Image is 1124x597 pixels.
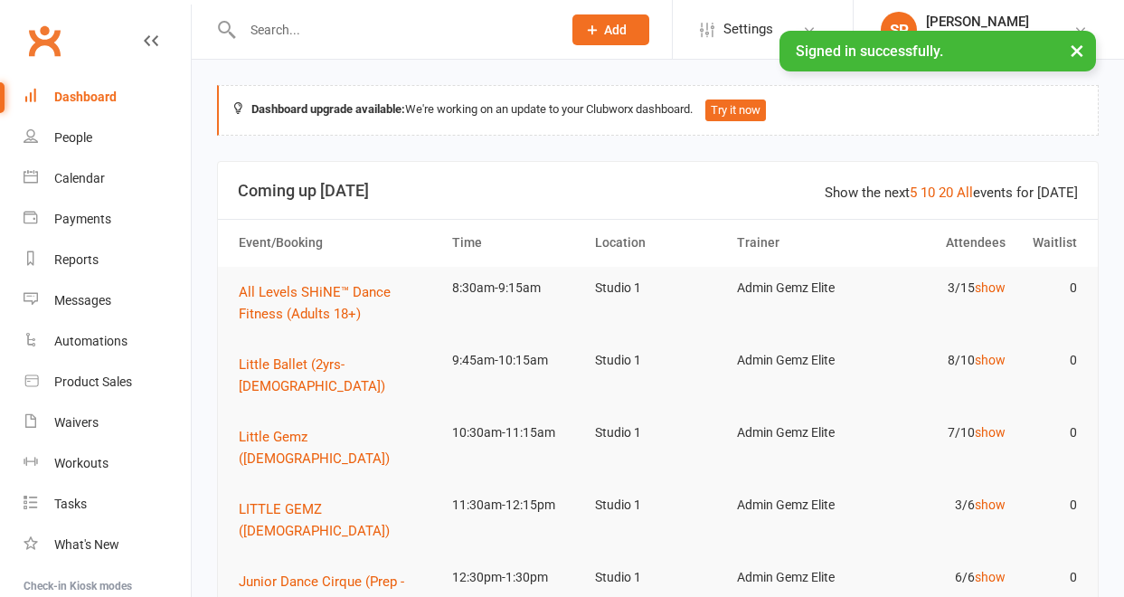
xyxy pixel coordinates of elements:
a: Reports [24,240,191,280]
td: 11:30am-12:15pm [444,484,586,526]
td: 0 [1014,484,1085,526]
td: Studio 1 [587,339,729,382]
div: Dashboard [54,90,117,104]
a: Workouts [24,443,191,484]
div: Messages [54,293,111,308]
td: Studio 1 [587,484,729,526]
div: Gemz Elite Dance Studio [926,30,1062,46]
a: 10 [921,185,935,201]
td: 8:30am-9:15am [444,267,586,309]
td: 3/15 [872,267,1014,309]
th: Waitlist [1014,220,1085,266]
div: SP [881,12,917,48]
a: show [975,570,1006,584]
td: 3/6 [872,484,1014,526]
button: Little Ballet (2yrs-[DEMOGRAPHIC_DATA]) [239,354,436,397]
a: show [975,425,1006,440]
div: Calendar [54,171,105,185]
div: Product Sales [54,374,132,389]
a: What's New [24,525,191,565]
div: What's New [54,537,119,552]
div: Waivers [54,415,99,430]
td: 7/10 [872,412,1014,454]
span: Little Ballet (2yrs-[DEMOGRAPHIC_DATA]) [239,356,385,394]
button: All Levels SHiNE™ Dance Fitness (Adults 18+) [239,281,436,325]
td: 0 [1014,267,1085,309]
div: [PERSON_NAME] [926,14,1062,30]
span: Add [604,23,627,37]
th: Time [444,220,586,266]
td: Admin Gemz Elite [729,412,871,454]
button: LITTLE GEMZ ([DEMOGRAPHIC_DATA]) [239,498,436,542]
a: All [957,185,973,201]
a: Calendar [24,158,191,199]
div: Payments [54,212,111,226]
a: 5 [910,185,917,201]
td: Studio 1 [587,412,729,454]
input: Search... [237,17,549,43]
div: Show the next events for [DATE] [825,182,1078,204]
a: Product Sales [24,362,191,403]
a: Waivers [24,403,191,443]
th: Event/Booking [231,220,444,266]
td: 10:30am-11:15am [444,412,586,454]
span: Signed in successfully. [796,43,943,60]
td: 9:45am-10:15am [444,339,586,382]
span: Settings [723,9,773,50]
span: Little Gemz ([DEMOGRAPHIC_DATA]) [239,429,390,467]
button: Add [572,14,649,45]
th: Location [587,220,729,266]
a: Payments [24,199,191,240]
a: People [24,118,191,158]
a: Automations [24,321,191,362]
div: People [54,130,92,145]
a: 20 [939,185,953,201]
a: show [975,280,1006,295]
strong: Dashboard upgrade available: [251,102,405,116]
span: All Levels SHiNE™ Dance Fitness (Adults 18+) [239,284,391,322]
td: Admin Gemz Elite [729,339,871,382]
th: Trainer [729,220,871,266]
div: We're working on an update to your Clubworx dashboard. [217,85,1099,136]
td: 8/10 [872,339,1014,382]
button: Try it now [705,99,766,121]
h3: Coming up [DATE] [238,182,1078,200]
span: LITTLE GEMZ ([DEMOGRAPHIC_DATA]) [239,501,390,539]
th: Attendees [872,220,1014,266]
div: Automations [54,334,128,348]
a: Messages [24,280,191,321]
button: Little Gemz ([DEMOGRAPHIC_DATA]) [239,426,436,469]
a: Tasks [24,484,191,525]
td: 0 [1014,412,1085,454]
a: show [975,497,1006,512]
td: Admin Gemz Elite [729,267,871,309]
td: Studio 1 [587,267,729,309]
button: × [1061,31,1093,70]
div: Workouts [54,456,109,470]
a: show [975,353,1006,367]
div: Tasks [54,497,87,511]
td: Admin Gemz Elite [729,484,871,526]
div: Reports [54,252,99,267]
a: Dashboard [24,77,191,118]
a: Clubworx [22,18,67,63]
td: 0 [1014,339,1085,382]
